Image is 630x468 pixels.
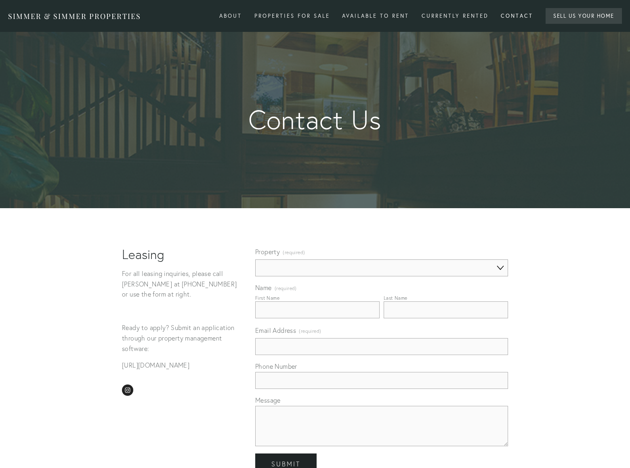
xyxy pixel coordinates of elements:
[546,8,622,24] a: Sell Us Your Home
[384,295,407,301] div: Last Name
[337,9,414,23] div: Available to rent
[122,269,241,300] p: For all leasing inquiries, please call [PERSON_NAME] at [PHONE_NUMBER] or use the form at right.
[255,396,281,404] span: Message
[122,323,241,354] p: Ready to apply? Submit an application through our property management software:
[214,9,247,23] a: About
[122,384,133,396] a: Simmer & Simmer Properties
[255,284,272,292] span: Name
[255,259,508,276] select: Property
[249,9,335,23] div: Properties for Sale
[135,105,495,135] strong: Contact Us
[496,9,538,23] a: Contact
[122,247,241,262] h1: Leasing
[255,295,279,301] div: First Name
[275,286,297,291] span: (required)
[283,247,305,258] span: (required)
[122,360,241,371] p: [URL][DOMAIN_NAME]
[8,11,141,21] a: Simmer & Simmer Properties
[416,9,494,23] div: Currently rented
[271,460,300,468] span: Submit
[299,326,321,336] span: (required)
[255,362,297,370] span: Phone Number
[255,326,296,334] span: Email Address
[255,248,280,256] span: Property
